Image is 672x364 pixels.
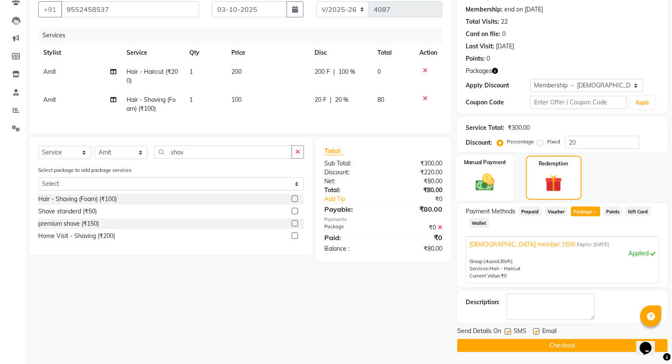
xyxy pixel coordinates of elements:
[231,96,242,104] span: 100
[318,168,383,177] div: Discount:
[466,207,515,216] span: Payment Methods
[501,17,508,26] div: 22
[39,28,449,43] div: Services
[383,177,449,186] div: ₹80.00
[318,232,383,243] div: Paid:
[226,43,309,62] th: Price
[593,210,597,215] span: 1
[318,223,383,232] div: Package
[500,258,503,264] span: 8
[630,96,655,109] button: Apply
[38,207,97,216] div: Shave standerd (₹50)
[377,68,381,76] span: 0
[496,42,514,51] div: [DATE]
[383,186,449,195] div: ₹80.00
[372,43,414,62] th: Total
[571,207,600,216] span: Package
[383,204,449,214] div: ₹80.00
[466,98,530,107] div: Coupon Code
[43,68,56,76] span: Amit
[38,1,62,17] button: +91
[466,30,500,39] div: Card on file:
[466,5,503,14] div: Membership:
[315,95,326,104] span: 20 F
[127,96,176,112] span: Hair - Shaving (Foam) (₹100)
[530,96,627,109] input: Enter Offer / Coupon Code
[489,266,520,272] span: Hair - Haircut
[324,216,442,223] div: Payments
[542,327,557,337] span: Email
[394,195,449,204] div: ₹0
[38,43,121,62] th: Stylist
[501,273,507,279] span: ₹0
[604,207,622,216] span: Points
[464,158,506,166] label: Manual Payment
[318,177,383,186] div: Net:
[470,171,500,193] img: _cash.svg
[318,186,383,195] div: Total:
[383,223,449,232] div: ₹0
[43,96,56,104] span: Amit
[466,298,500,307] div: Description:
[231,68,242,76] span: 200
[466,17,499,26] div: Total Visits:
[466,54,485,63] div: Points:
[414,43,442,62] th: Action
[540,173,568,194] img: _gift.svg
[470,240,575,249] span: [DEMOGRAPHIC_DATA] member 1500
[121,43,184,62] th: Service
[383,232,449,243] div: ₹0
[318,195,394,204] a: Add Tip
[625,207,651,216] span: Gift Card
[383,159,449,168] div: ₹300.00
[338,67,355,76] span: 100 %
[457,327,501,337] span: Send Details On
[38,219,99,228] div: premium shave (₹150)
[38,195,117,204] div: Hair - Shaving (Foam) (₹100)
[189,96,193,104] span: 1
[466,123,504,132] div: Service Total:
[514,327,526,337] span: SMS
[457,339,668,352] button: Checkout
[508,123,530,132] div: ₹300.00
[507,138,534,146] label: Percentage
[484,258,513,264] span: used, left)
[539,160,568,168] label: Redemption
[377,96,384,104] span: 80
[333,67,335,76] span: |
[470,258,484,264] span: Group:
[38,166,132,174] label: Select package to add package services
[469,218,489,228] span: Wallet
[189,68,193,76] span: 1
[636,330,664,356] iframe: chat widget
[330,95,332,104] span: |
[184,43,226,62] th: Qty
[335,95,349,104] span: 20 %
[154,146,292,159] input: Search or Scan
[504,5,543,14] div: end on [DATE]
[318,159,383,168] div: Sub Total:
[466,81,530,90] div: Apply Discount
[466,67,492,76] span: Packages
[61,1,199,17] input: Search by Name/Mobile/Email/Code
[486,54,490,63] div: 0
[470,266,489,272] span: Services:
[470,249,655,258] div: Applied
[315,67,330,76] span: 200 F
[519,207,542,216] span: Prepaid
[466,138,492,147] div: Discount:
[577,241,609,248] span: Expiry: [DATE]
[318,204,383,214] div: Payable:
[502,30,506,39] div: 0
[38,232,115,241] div: Home Visit - Shaving (₹200)
[466,42,494,51] div: Last Visit:
[547,138,560,146] label: Fixed
[545,207,568,216] span: Voucher
[383,168,449,177] div: ₹220.00
[127,68,178,84] span: Hair - Haircut (₹200)
[324,146,344,155] span: Total
[309,43,372,62] th: Disc
[318,244,383,253] div: Balance :
[383,244,449,253] div: ₹80.00
[470,273,501,279] span: Current Value:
